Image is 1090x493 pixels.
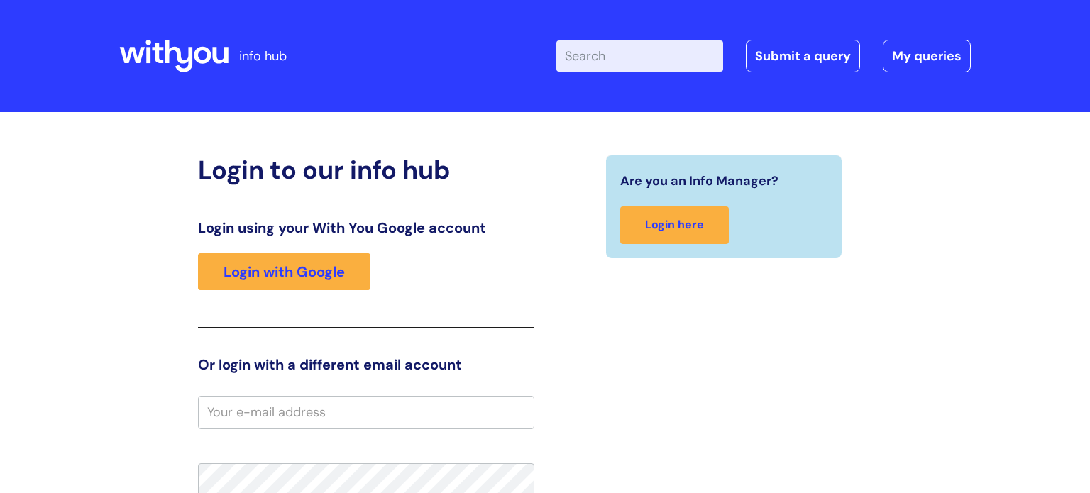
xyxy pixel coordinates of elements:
a: Submit a query [746,40,860,72]
input: Your e-mail address [198,396,534,428]
h3: Login using your With You Google account [198,219,534,236]
a: My queries [883,40,971,72]
input: Search [556,40,723,72]
a: Login here [620,206,729,244]
h3: Or login with a different email account [198,356,534,373]
span: Are you an Info Manager? [620,170,778,192]
a: Login with Google [198,253,370,290]
h2: Login to our info hub [198,155,534,185]
p: info hub [239,45,287,67]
